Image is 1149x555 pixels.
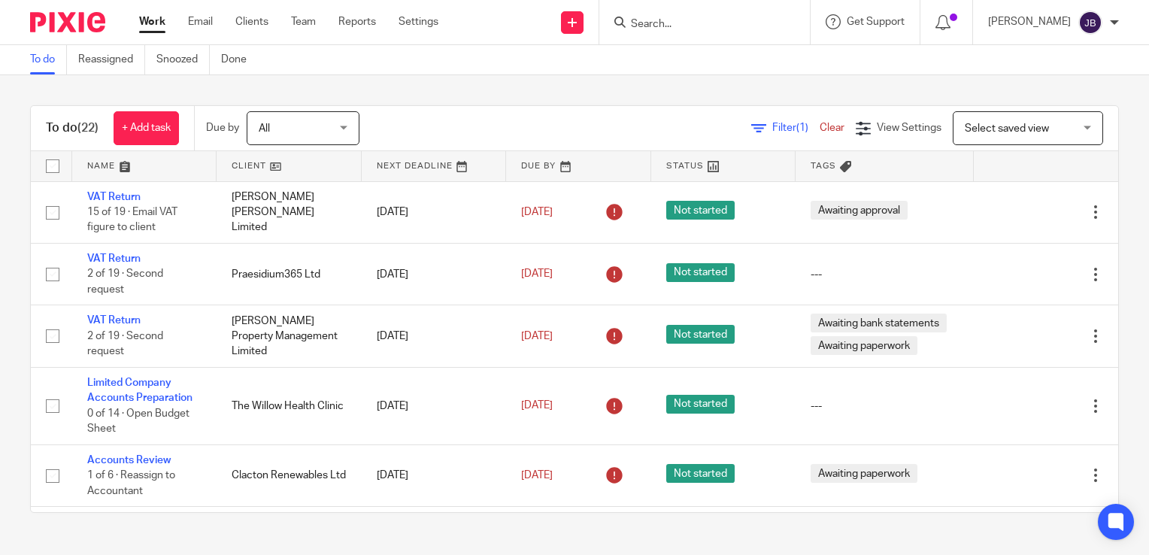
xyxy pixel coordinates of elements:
span: Get Support [847,17,905,27]
a: VAT Return [87,315,141,326]
span: 2 of 19 · Second request [87,331,163,357]
span: 15 of 19 · Email VAT figure to client [87,207,177,233]
span: (22) [77,122,99,134]
span: Awaiting paperwork [811,336,917,355]
span: Select saved view [965,123,1049,134]
a: VAT Return [87,192,141,202]
td: [DATE] [362,305,506,367]
a: Reassigned [78,45,145,74]
a: Reports [338,14,376,29]
a: Work [139,14,165,29]
p: [PERSON_NAME] [988,14,1071,29]
a: Settings [399,14,438,29]
a: Snoozed [156,45,210,74]
span: Awaiting paperwork [811,464,917,483]
a: Clear [820,123,844,133]
h1: To do [46,120,99,136]
td: [DATE] [362,367,506,444]
p: Due by [206,120,239,135]
span: Not started [666,395,735,414]
span: [DATE] [521,401,553,411]
a: To do [30,45,67,74]
div: --- [811,399,959,414]
span: [DATE] [521,331,553,341]
span: Not started [666,325,735,344]
span: View Settings [877,123,941,133]
td: [PERSON_NAME] [PERSON_NAME] Limited [217,181,361,243]
span: 0 of 14 · Open Budget Sheet [87,408,189,435]
a: Team [291,14,316,29]
img: Pixie [30,12,105,32]
img: svg%3E [1078,11,1102,35]
span: Not started [666,263,735,282]
td: Clacton Renewables Ltd [217,444,361,506]
span: 1 of 6 · Reassign to Accountant [87,470,175,496]
a: Clients [235,14,268,29]
span: Awaiting approval [811,201,908,220]
a: Done [221,45,258,74]
span: All [259,123,270,134]
span: [DATE] [521,470,553,481]
a: Accounts Review [87,455,171,466]
td: [DATE] [362,243,506,305]
td: Praesidium365 Ltd [217,243,361,305]
span: Awaiting bank statements [811,314,947,332]
input: Search [629,18,765,32]
span: [DATE] [521,269,553,280]
div: --- [811,267,959,282]
a: VAT Return [87,253,141,264]
span: Not started [666,464,735,483]
td: [DATE] [362,444,506,506]
span: Not started [666,201,735,220]
a: Email [188,14,213,29]
a: Limited Company Accounts Preparation [87,378,193,403]
span: (1) [796,123,808,133]
span: Tags [811,162,836,170]
a: + Add task [114,111,179,145]
span: 2 of 19 · Second request [87,269,163,296]
td: [PERSON_NAME] Property Management Limited [217,305,361,367]
td: The Willow Health Clinic [217,367,361,444]
span: [DATE] [521,207,553,217]
td: [DATE] [362,181,506,243]
span: Filter [772,123,820,133]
